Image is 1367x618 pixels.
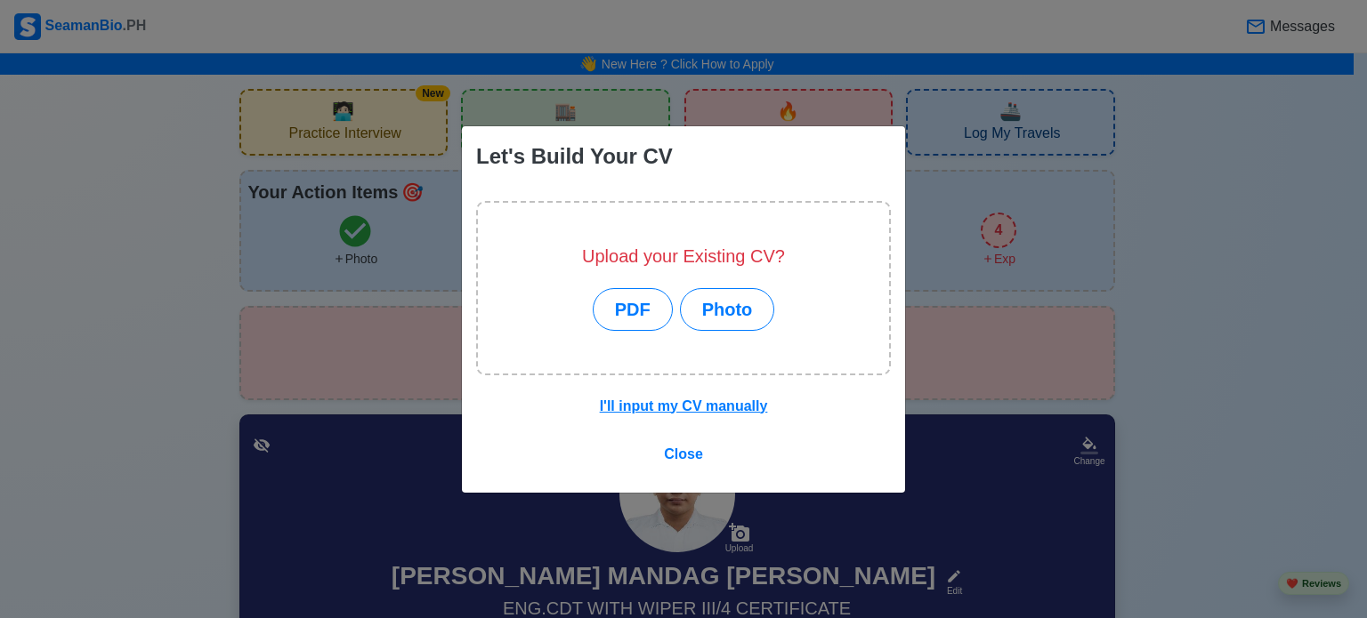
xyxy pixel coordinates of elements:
u: I'll input my CV manually [600,398,768,413]
h5: Upload your Existing CV? [582,245,785,267]
button: PDF [593,288,673,331]
button: I'll input my CV manually [588,389,780,423]
button: Close [652,437,715,471]
div: Let's Build Your CV [476,140,673,173]
span: Close [664,446,703,461]
button: Photo [680,288,775,331]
